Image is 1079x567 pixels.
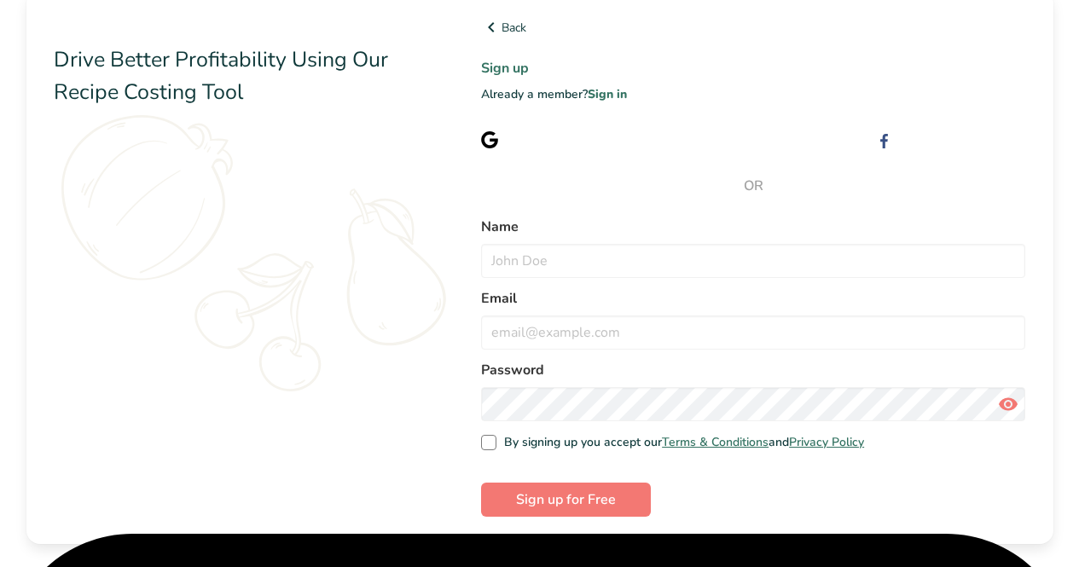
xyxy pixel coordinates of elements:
[789,434,864,450] a: Privacy Policy
[54,45,388,107] span: Drive Better Profitability Using Our Recipe Costing Tool
[481,176,1025,196] span: OR
[496,435,865,450] span: By signing up you accept our and
[481,17,1025,38] a: Back
[481,58,1025,78] h1: Sign up
[553,131,619,148] span: with Google
[516,489,616,510] span: Sign up for Free
[588,86,627,102] a: Sign in
[481,315,1025,350] input: email@example.com
[481,483,651,517] button: Sign up for Free
[904,130,1025,148] div: Sign up
[481,244,1025,278] input: John Doe
[481,85,1025,103] p: Already a member?
[512,130,619,148] div: Sign up
[481,360,1025,380] label: Password
[54,17,220,38] img: Food Label Maker
[662,434,769,450] a: Terms & Conditions
[945,131,1025,148] span: with Facebook
[481,217,1025,237] label: Name
[481,288,1025,309] label: Email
